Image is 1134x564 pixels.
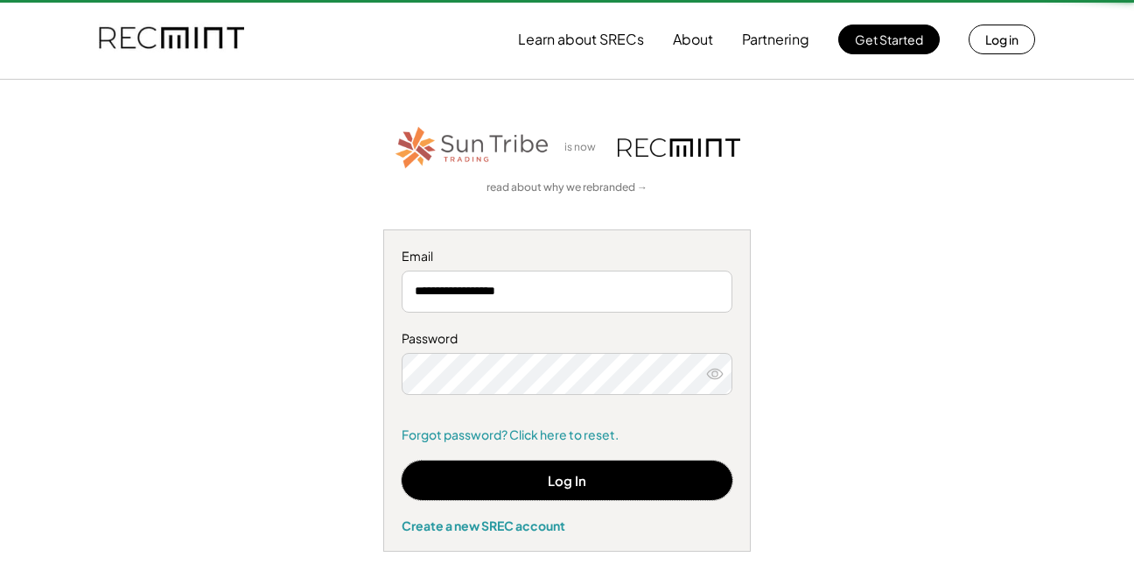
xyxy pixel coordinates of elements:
img: recmint-logotype%403x.png [618,138,740,157]
button: About [673,22,713,57]
button: Log in [969,25,1035,54]
button: Learn about SRECs [518,22,644,57]
img: recmint-logotype%403x.png [99,10,244,69]
button: Get Started [838,25,940,54]
div: Password [402,330,732,348]
a: Forgot password? Click here to reset. [402,427,732,444]
a: read about why we rebranded → [486,180,647,195]
button: Partnering [742,22,809,57]
div: Create a new SREC account [402,518,732,533]
button: Log In [402,461,732,500]
img: STT_Horizontal_Logo%2B-%2BColor.png [394,123,551,172]
div: Email [402,248,732,265]
div: is now [560,140,609,155]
